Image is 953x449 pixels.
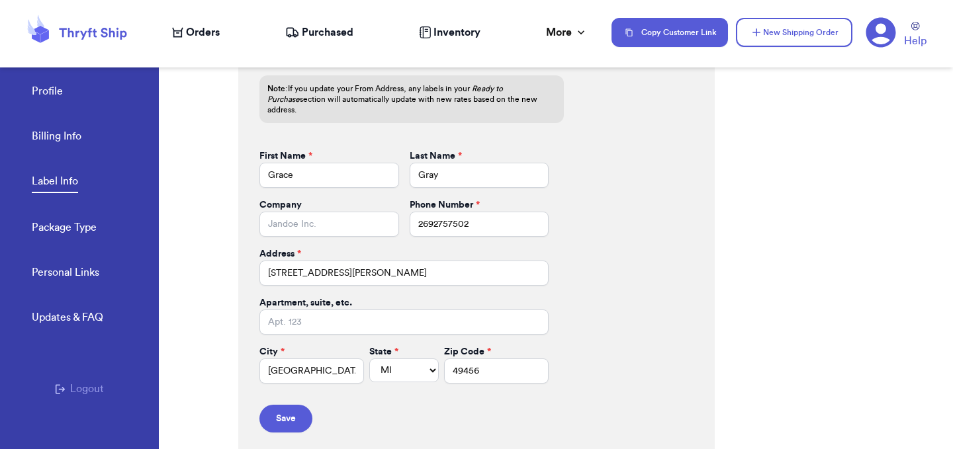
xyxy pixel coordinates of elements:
button: New Shipping Order [736,18,852,47]
input: City [259,358,364,384]
input: 12345 [444,358,549,384]
span: Note: [267,85,288,93]
a: Inventory [419,24,480,40]
p: If you update your From Address, any labels in your section will automatically update with new ra... [267,83,556,115]
label: Address [259,247,301,261]
a: Billing Info [32,128,81,147]
input: Apt. 123 [259,309,549,335]
a: Orders [172,24,220,40]
label: Phone Number [410,198,480,212]
label: Company [259,198,302,212]
input: 1234 Main St. [259,261,549,286]
label: First Name [259,149,312,163]
a: Updates & FAQ [32,309,103,328]
a: Purchased [285,24,353,40]
a: Personal Links [32,265,99,283]
button: Save [259,405,312,432]
label: Zip Code [444,345,491,358]
label: Last Name [410,149,462,163]
button: Copy Customer Link [612,18,728,47]
span: Help [904,33,927,49]
input: 1234567890 [410,212,549,237]
span: Purchased [302,24,353,40]
span: Inventory [433,24,480,40]
div: Updates & FAQ [32,309,103,325]
input: John [259,163,399,188]
input: Doe [410,163,549,188]
a: Package Type [32,220,97,238]
a: Label Info [32,173,78,193]
button: Logout [55,381,104,397]
label: City [259,345,285,358]
div: More [546,24,588,40]
a: Help [904,22,927,49]
input: Jandoe Inc. [259,212,399,237]
span: Orders [186,24,220,40]
label: Apartment, suite, etc. [259,296,352,309]
label: State [369,345,398,358]
a: Profile [32,83,63,102]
